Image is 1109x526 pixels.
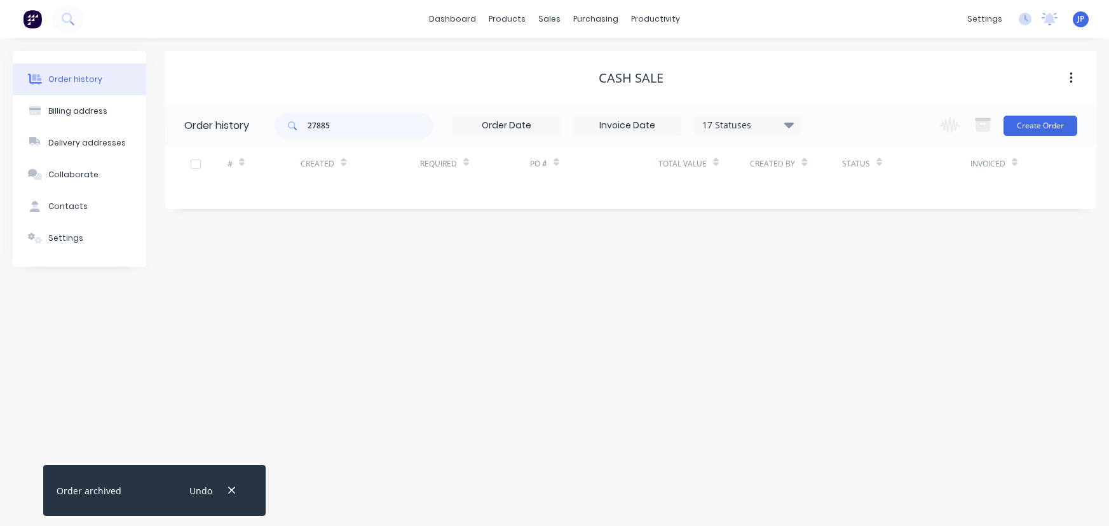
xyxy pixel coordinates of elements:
[970,158,1005,170] div: Invoiced
[750,146,841,181] div: Created By
[423,10,482,29] a: dashboard
[228,158,233,170] div: #
[228,146,301,181] div: #
[970,146,1044,181] div: Invoiced
[658,146,750,181] div: Total Value
[301,146,420,181] div: Created
[530,158,547,170] div: PO #
[13,95,146,127] button: Billing address
[842,146,970,181] div: Status
[453,116,560,135] input: Order Date
[301,158,334,170] div: Created
[13,64,146,95] button: Order history
[695,118,801,132] div: 17 Statuses
[961,10,1009,29] div: settings
[48,233,83,244] div: Settings
[599,71,663,86] div: CASH SALE
[48,105,107,117] div: Billing address
[57,484,121,497] div: Order archived
[750,158,795,170] div: Created By
[308,113,433,138] input: Search...
[13,159,146,191] button: Collaborate
[574,116,681,135] input: Invoice Date
[23,10,42,29] img: Factory
[13,127,146,159] button: Delivery addresses
[48,201,88,212] div: Contacts
[567,10,625,29] div: purchasing
[532,10,567,29] div: sales
[420,146,530,181] div: Required
[1004,116,1077,136] button: Create Order
[48,74,102,85] div: Order history
[13,222,146,254] button: Settings
[48,169,99,180] div: Collaborate
[420,158,457,170] div: Required
[482,10,532,29] div: products
[658,158,707,170] div: Total Value
[13,191,146,222] button: Contacts
[530,146,658,181] div: PO #
[625,10,686,29] div: productivity
[48,137,126,149] div: Delivery addresses
[842,158,870,170] div: Status
[1077,13,1084,25] span: JP
[182,482,219,499] button: Undo
[184,118,249,133] div: Order history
